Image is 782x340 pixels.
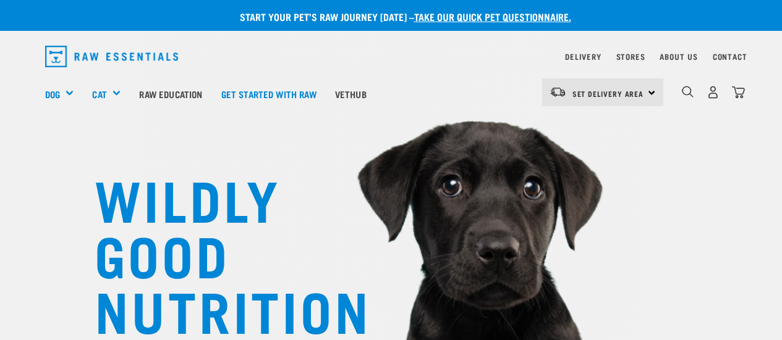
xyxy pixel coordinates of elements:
a: Stores [616,54,645,59]
span: Set Delivery Area [572,91,644,96]
img: home-icon@2x.png [732,86,745,99]
a: Vethub [326,69,376,118]
a: Raw Education [130,69,211,118]
h1: WILDLY GOOD NUTRITION [95,170,342,336]
nav: dropdown navigation [35,41,747,72]
a: Contact [713,54,747,59]
img: van-moving.png [550,86,566,97]
a: Dog [45,87,60,101]
img: Raw Essentials Logo [45,46,179,67]
img: user.png [707,86,720,99]
a: About Us [660,54,697,59]
a: Get started with Raw [212,69,326,118]
a: Cat [92,87,106,101]
img: home-icon-1@2x.png [682,86,694,97]
a: take our quick pet questionnaire. [414,14,571,19]
a: Delivery [565,54,601,59]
